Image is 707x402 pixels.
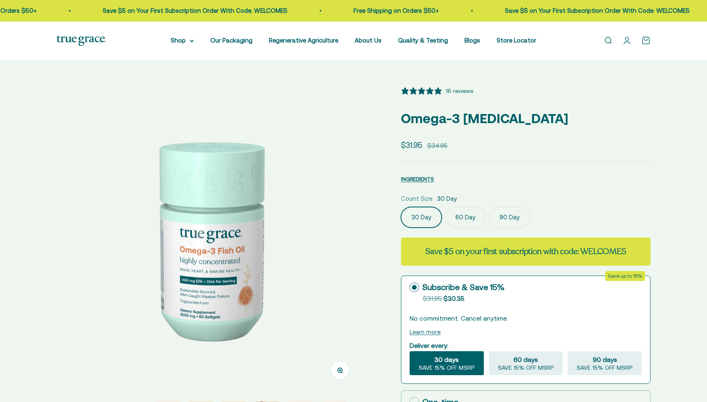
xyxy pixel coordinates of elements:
[353,7,439,14] a: Free Shipping on Orders $50+
[269,37,338,44] a: Regenerative Agriculture
[437,194,457,204] span: 30 Day
[355,37,382,44] a: About Us
[401,194,434,204] legend: Count Size:
[464,37,480,44] a: Blogs
[445,86,473,95] div: 16 reviews
[171,36,194,45] summary: Shop
[401,174,434,184] button: INGREDIENTS
[210,37,252,44] a: Our Packaging
[103,6,288,16] p: Save $5 on Your First Subscription Order With Code: WELCOME5
[505,6,690,16] p: Save $5 on Your First Subscription Order With Code: WELCOME5
[497,37,536,44] a: Store Locator
[398,37,448,44] a: Quality & Testing
[401,139,422,151] sale-price: $31.95
[401,176,434,182] span: INGREDIENTS
[57,86,361,392] img: Omega-3 Fish Oil for Brain, Heart, and Immune Health* Sustainably sourced, wild-caught Alaskan fi...
[425,246,626,257] strong: Save $5 on your first subscription with code: WELCOME5
[401,86,473,95] button: 5 stars, 16 ratings
[401,108,650,129] p: Omega-3 [MEDICAL_DATA]
[427,141,448,151] compare-at-price: $34.95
